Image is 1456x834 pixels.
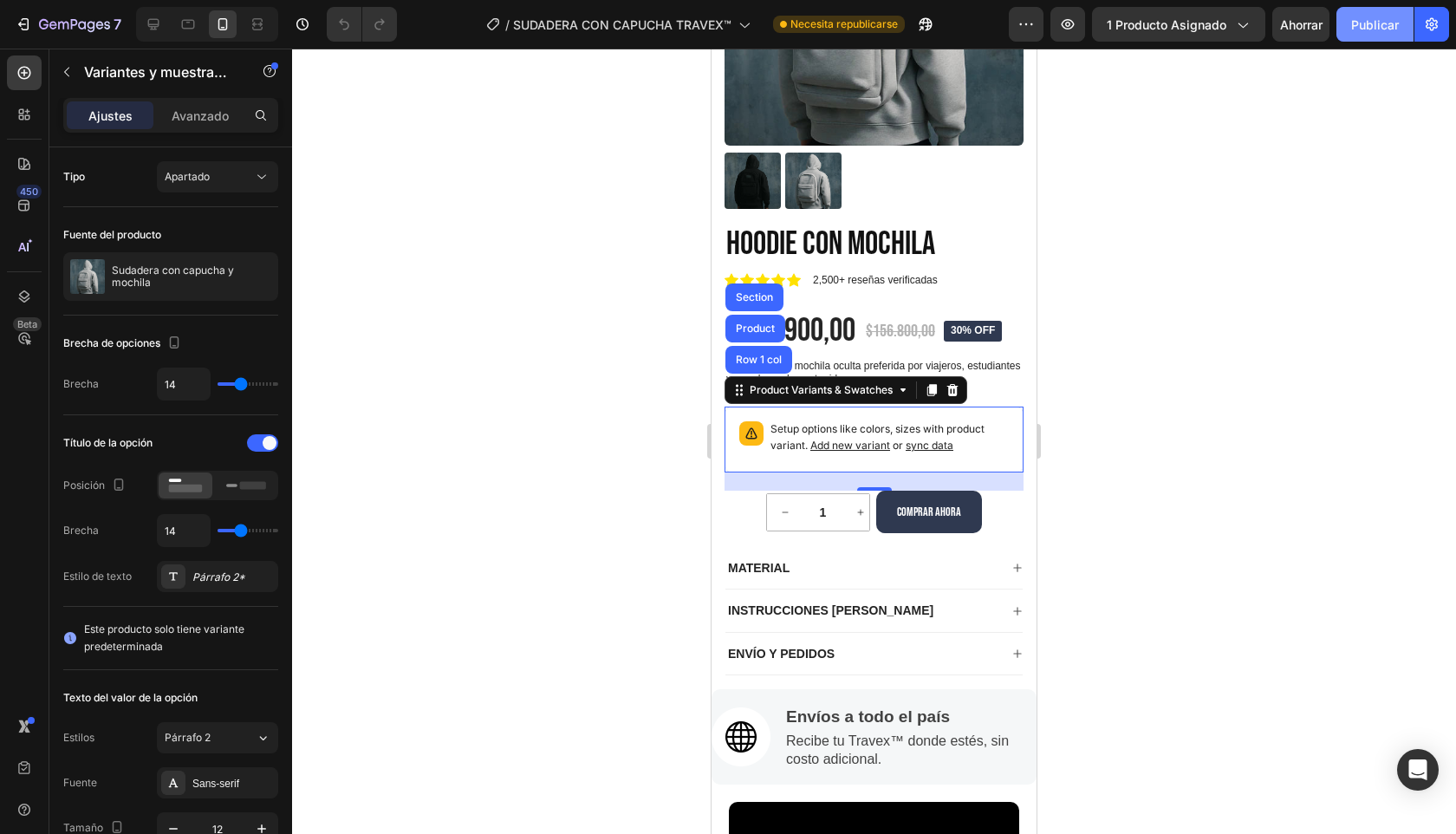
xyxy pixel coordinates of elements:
button: Ahorrar [1272,7,1329,42]
font: 450 [20,186,38,198]
font: Estilo de texto [63,570,132,583]
font: Apartado [165,170,210,183]
font: Párrafo 2* [192,570,245,583]
input: Auto [158,515,210,546]
button: Párrafo 2 [157,722,278,753]
font: Necesita republicarse [790,17,898,30]
font: Variantes y muestras de productos [84,63,314,81]
font: Ahorrar [1280,17,1323,32]
font: Posición [63,479,105,492]
font: Brecha de opciones [63,336,160,349]
div: Abrir Intercom Messenger [1397,749,1439,791]
font: Brecha [63,524,99,537]
iframe: Área de diseño [712,49,1037,834]
font: Tamaño [63,821,103,834]
font: 7 [114,16,121,33]
button: 1 producto asignado [1092,7,1265,42]
button: Publicar [1336,7,1414,42]
input: Auto [158,368,210,400]
font: Estilos [63,731,94,744]
font: Sans-serif [192,778,239,790]
font: Título de la opción [63,436,153,449]
div: Deshacer/Rehacer [327,7,397,42]
font: SUDADERA CON CAPUCHA TRAVEX™ [513,17,731,32]
font: Publicar [1351,17,1399,32]
p: Variantes y muestras de productos [84,62,231,82]
font: Fuente [63,776,97,789]
button: Apartado [157,161,278,192]
font: Sudadera con capucha y mochila [112,264,237,289]
font: / [505,17,510,32]
font: Avanzado [172,108,229,123]
font: Ajustes [88,108,133,123]
font: Beta [17,318,37,330]
img: imagen de característica del producto [70,259,105,294]
font: Este producto solo tiene variante predeterminada [84,622,244,653]
font: Tipo [63,170,85,183]
font: Párrafo 2 [165,731,211,744]
font: Brecha [63,377,99,390]
font: Fuente del producto [63,228,161,241]
font: Texto del valor de la opción [63,691,198,704]
button: 7 [7,7,129,42]
font: 1 producto asignado [1107,17,1226,32]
